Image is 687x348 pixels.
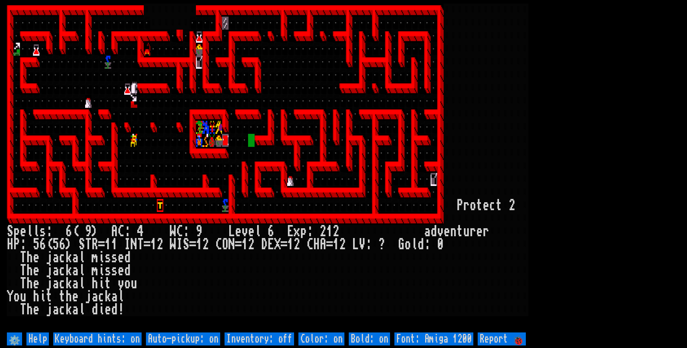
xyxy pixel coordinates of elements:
div: 1 [150,238,157,251]
div: L [229,225,235,238]
div: d [124,251,131,264]
div: i [98,251,105,264]
div: S [7,225,13,238]
div: l [255,225,261,238]
input: Font: Amiga 1200 [394,332,473,345]
div: a [53,251,59,264]
div: y [118,277,124,290]
div: H [7,238,13,251]
div: e [444,225,450,238]
div: t [457,225,463,238]
div: c [59,303,66,316]
div: C [215,238,222,251]
div: h [33,290,39,303]
div: u [463,225,470,238]
div: e [20,225,26,238]
div: k [66,277,72,290]
div: ! [118,303,124,316]
div: e [248,225,255,238]
div: 1 [287,238,294,251]
div: 5 [53,238,59,251]
div: c [59,277,66,290]
div: D [261,238,268,251]
div: ? [378,238,385,251]
div: A [111,225,118,238]
div: 2 [333,225,339,238]
div: 0 [437,238,444,251]
div: j [46,264,53,277]
div: = [189,238,196,251]
input: Inventory: off [225,332,294,345]
div: G [398,238,405,251]
input: Auto-pickup: on [146,332,220,345]
div: T [137,238,144,251]
div: S [79,238,85,251]
div: x [294,225,300,238]
div: l [79,277,85,290]
div: j [46,303,53,316]
div: t [59,290,66,303]
div: d [111,303,118,316]
div: e [33,303,39,316]
div: ) [66,238,72,251]
div: k [66,251,72,264]
div: d [92,303,98,316]
div: a [72,277,79,290]
div: s [111,251,118,264]
div: r [483,225,489,238]
div: E [268,238,274,251]
div: o [13,290,20,303]
div: v [242,225,248,238]
div: j [46,251,53,264]
div: i [98,277,105,290]
div: e [72,290,79,303]
div: I [124,238,131,251]
div: 2 [339,238,346,251]
div: u [131,277,137,290]
div: : [307,225,313,238]
div: t [476,199,483,212]
div: a [424,225,431,238]
div: l [79,303,85,316]
input: Color: on [298,332,344,345]
div: 9 [85,225,92,238]
div: l [33,225,39,238]
div: d [418,238,424,251]
div: ( [46,238,53,251]
div: h [26,277,33,290]
div: N [131,238,137,251]
div: 2 [157,238,163,251]
div: e [118,251,124,264]
div: s [105,251,111,264]
div: v [437,225,444,238]
div: : [46,225,53,238]
div: e [33,264,39,277]
div: t [496,199,502,212]
div: c [98,290,105,303]
div: W [170,225,176,238]
div: ( [72,225,79,238]
div: 6 [39,238,46,251]
div: T [20,277,26,290]
div: e [33,251,39,264]
div: k [66,264,72,277]
div: j [46,277,53,290]
div: e [483,199,489,212]
div: 2 [509,199,515,212]
div: 1 [105,238,111,251]
div: 1 [242,238,248,251]
div: : [365,238,372,251]
div: ) [92,225,98,238]
div: a [72,303,79,316]
div: a [72,251,79,264]
div: r [463,199,470,212]
div: i [98,264,105,277]
div: m [92,264,98,277]
div: A [320,238,326,251]
div: a [72,264,79,277]
div: 2 [294,238,300,251]
div: 2 [202,238,209,251]
div: l [26,225,33,238]
div: l [411,238,418,251]
div: h [92,277,98,290]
